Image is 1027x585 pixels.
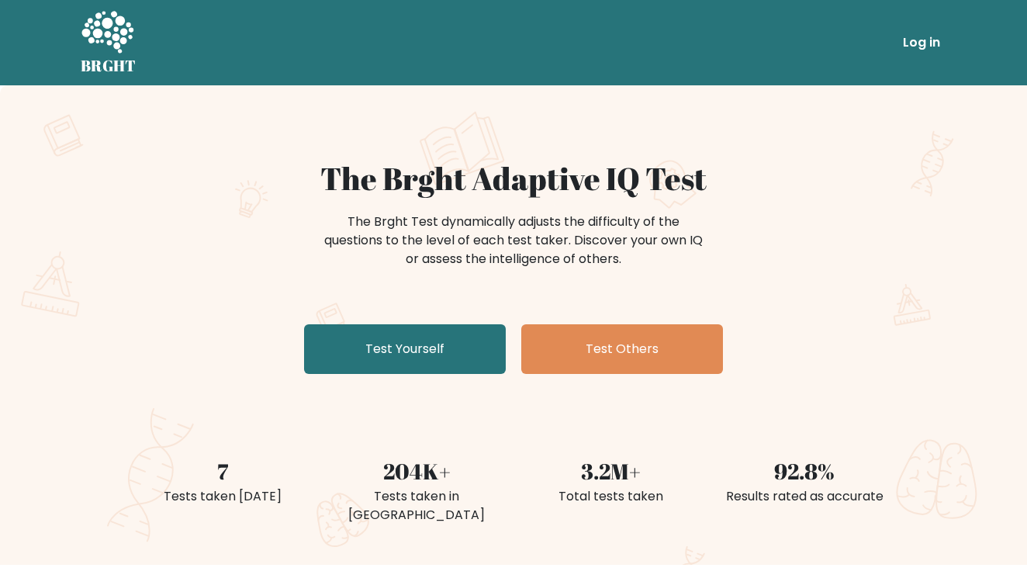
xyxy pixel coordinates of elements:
[135,455,310,487] div: 7
[81,6,137,79] a: BRGHT
[320,213,707,268] div: The Brght Test dynamically adjusts the difficulty of the questions to the level of each test take...
[521,324,723,374] a: Test Others
[329,455,504,487] div: 204K+
[717,487,892,506] div: Results rated as accurate
[304,324,506,374] a: Test Yourself
[329,487,504,524] div: Tests taken in [GEOGRAPHIC_DATA]
[717,455,892,487] div: 92.8%
[897,27,946,58] a: Log in
[135,487,310,506] div: Tests taken [DATE]
[523,487,698,506] div: Total tests taken
[135,160,892,197] h1: The Brght Adaptive IQ Test
[81,57,137,75] h5: BRGHT
[523,455,698,487] div: 3.2M+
